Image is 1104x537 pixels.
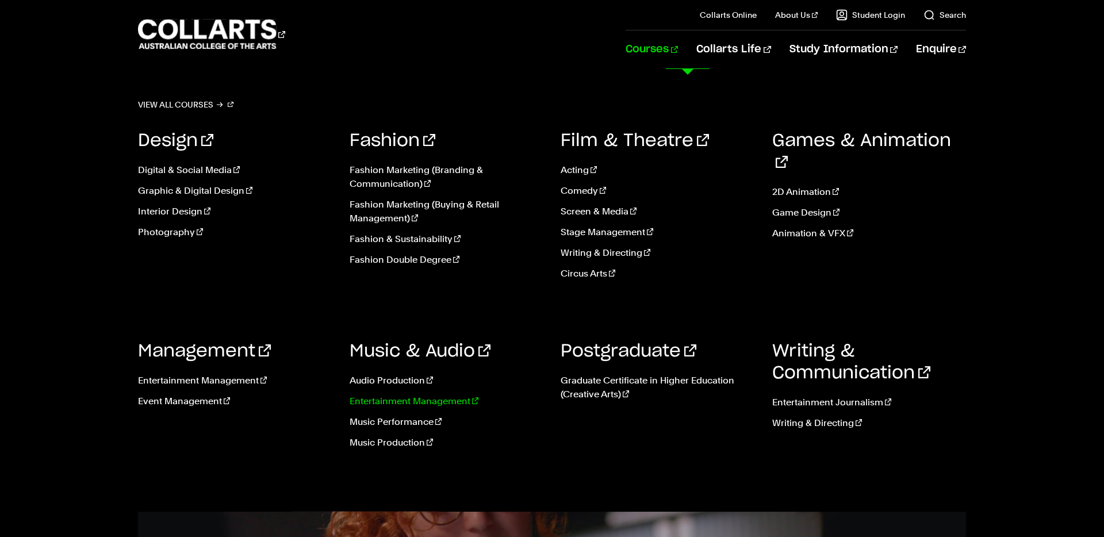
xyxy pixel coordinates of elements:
[138,205,332,218] a: Interior Design
[138,132,213,149] a: Design
[772,396,967,409] a: Entertainment Journalism
[350,415,544,429] a: Music Performance
[350,163,544,191] a: Fashion Marketing (Branding & Communication)
[561,184,755,198] a: Comedy
[350,394,544,408] a: Entertainment Management
[775,9,818,21] a: About Us
[836,9,905,21] a: Student Login
[561,132,709,149] a: Film & Theatre
[138,184,332,198] a: Graphic & Digital Design
[561,225,755,239] a: Stage Management
[350,374,544,388] a: Audio Production
[561,343,696,360] a: Postgraduate
[561,267,755,281] a: Circus Arts
[561,246,755,260] a: Writing & Directing
[916,30,966,68] a: Enquire
[138,374,332,388] a: Entertainment Management
[138,97,233,113] a: View all courses
[350,132,435,149] a: Fashion
[923,9,966,21] a: Search
[561,205,755,218] a: Screen & Media
[772,185,967,199] a: 2D Animation
[138,225,332,239] a: Photography
[561,163,755,177] a: Acting
[626,30,678,68] a: Courses
[700,9,757,21] a: Collarts Online
[772,227,967,240] a: Animation & VFX
[138,394,332,408] a: Event Management
[350,253,544,267] a: Fashion Double Degree
[350,198,544,225] a: Fashion Marketing (Buying & Retail Management)
[350,343,490,360] a: Music & Audio
[772,416,967,430] a: Writing & Directing
[138,18,285,51] div: Go to homepage
[772,206,967,220] a: Game Design
[138,163,332,177] a: Digital & Social Media
[772,343,930,382] a: Writing & Communication
[561,374,755,401] a: Graduate Certificate in Higher Education (Creative Arts)
[350,232,544,246] a: Fashion & Sustainability
[772,132,951,171] a: Games & Animation
[350,436,544,450] a: Music Production
[789,30,898,68] a: Study Information
[696,30,770,68] a: Collarts Life
[138,343,271,360] a: Management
